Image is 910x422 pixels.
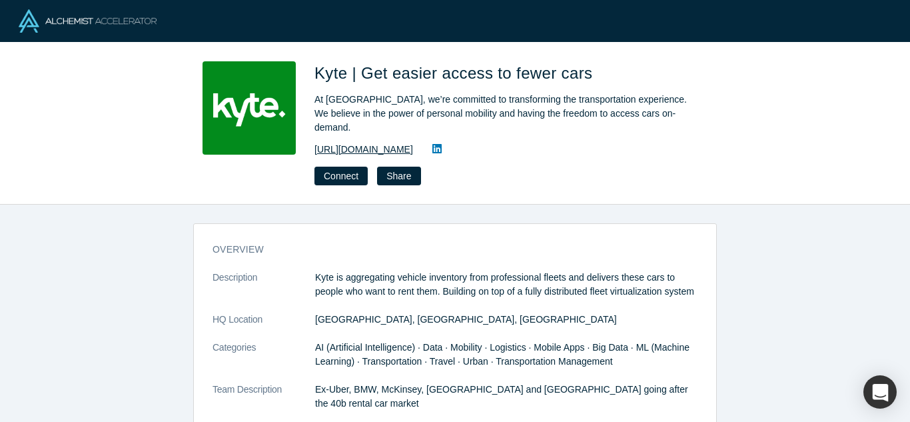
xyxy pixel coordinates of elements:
[315,271,697,299] p: Kyte is aggregating vehicle inventory from professional fleets and delivers these cars to people ...
[314,167,368,185] button: Connect
[314,93,687,135] div: At [GEOGRAPHIC_DATA], we’re committed to transforming the transportation experience. We believe i...
[377,167,420,185] button: Share
[213,243,679,257] h3: overview
[213,341,315,383] dt: Categories
[203,61,296,155] img: Kyte | Get easier access to fewer cars's Logo
[315,342,689,367] span: AI (Artificial Intelligence) · Data · Mobility · Logistics · Mobile Apps · Big Data · ML (Machine...
[315,383,697,411] p: Ex-Uber, BMW, McKinsey, [GEOGRAPHIC_DATA] and [GEOGRAPHIC_DATA] going after the 40b rental car ma...
[314,64,597,82] span: Kyte | Get easier access to fewer cars
[314,143,413,157] a: [URL][DOMAIN_NAME]
[19,9,157,33] img: Alchemist Logo
[213,271,315,313] dt: Description
[315,313,697,327] dd: [GEOGRAPHIC_DATA], [GEOGRAPHIC_DATA], [GEOGRAPHIC_DATA]
[213,313,315,341] dt: HQ Location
